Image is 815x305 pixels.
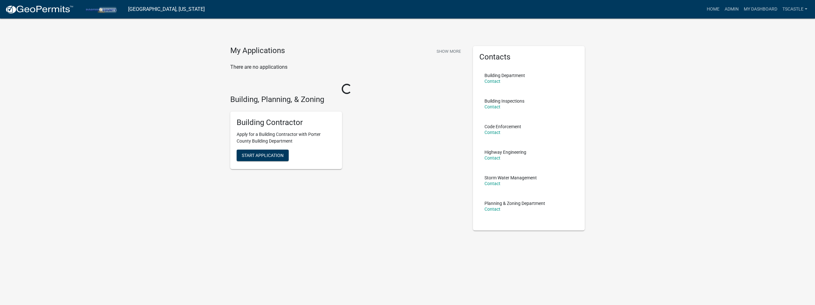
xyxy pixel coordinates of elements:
a: tscastle [780,3,810,15]
a: Contact [484,207,500,212]
a: Admin [722,3,741,15]
h5: Building Contractor [237,118,336,127]
p: Storm Water Management [484,176,537,180]
p: Apply for a Building Contractor with Porter County Building Department [237,131,336,145]
p: Building Inspections [484,99,524,103]
a: My Dashboard [741,3,780,15]
button: Start Application [237,150,289,161]
p: Code Enforcement [484,124,521,129]
button: Show More [434,46,463,57]
a: Contact [484,181,500,186]
span: Start Application [242,153,284,158]
a: Contact [484,130,500,135]
h4: My Applications [230,46,285,56]
a: Home [704,3,722,15]
p: There are no applications [230,63,463,71]
p: Building Department [484,73,525,78]
a: [GEOGRAPHIC_DATA], [US_STATE] [128,4,205,15]
a: Contact [484,79,500,84]
p: Planning & Zoning Department [484,201,545,206]
a: Contact [484,104,500,109]
img: Porter County, Indiana [79,5,123,13]
a: Contact [484,155,500,160]
p: Highway Engineering [484,150,526,154]
h5: Contacts [479,52,578,62]
h4: Building, Planning, & Zoning [230,95,463,104]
